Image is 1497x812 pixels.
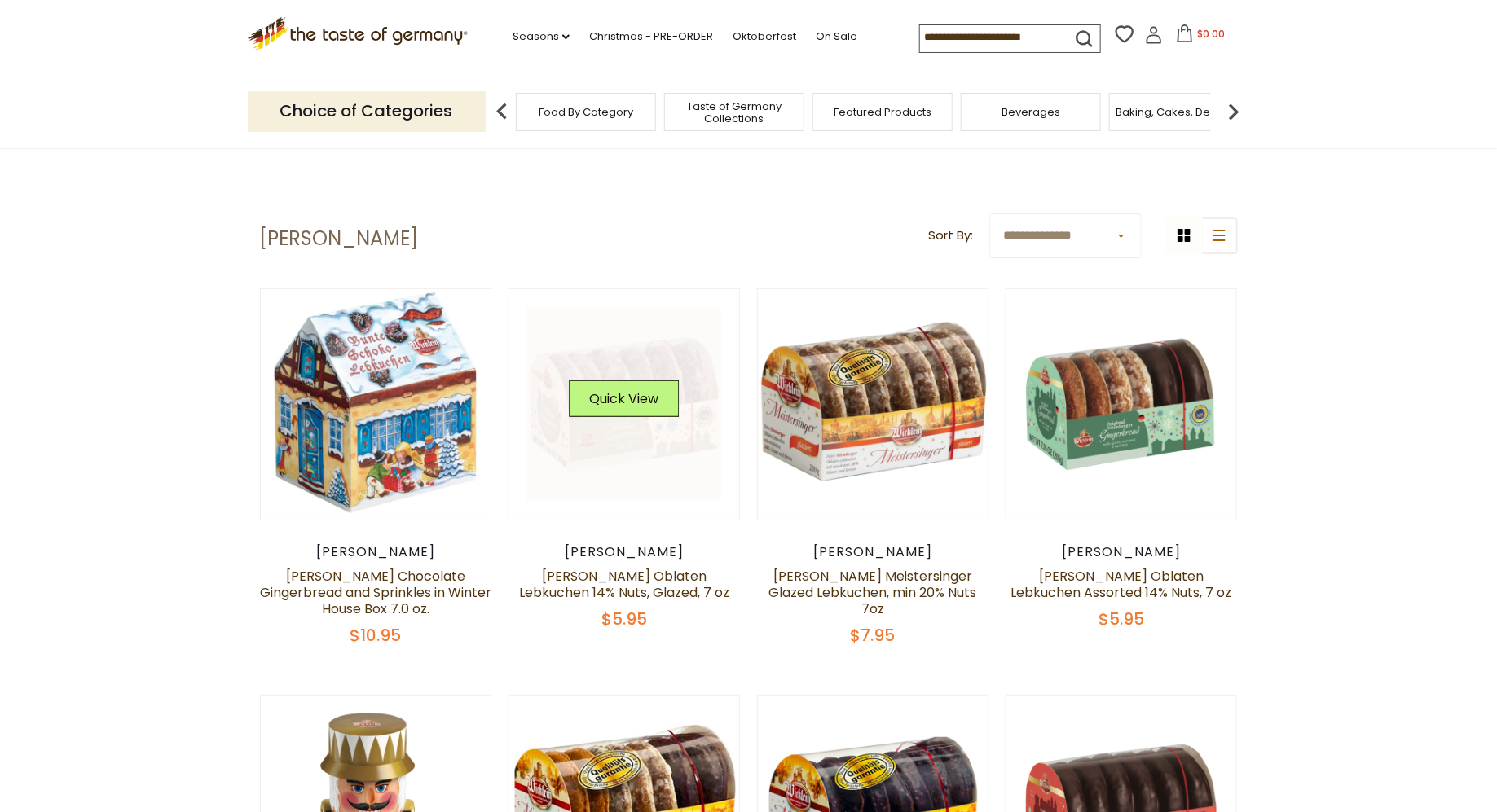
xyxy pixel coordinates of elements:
[486,95,518,128] img: previous arrow
[758,289,988,520] img: Wicklein
[816,28,857,46] a: On Sale
[509,289,740,520] img: Wicklein
[851,624,896,647] span: $7.95
[1006,289,1237,520] img: Wicklein
[260,567,491,618] a: [PERSON_NAME] Chocolate Gingerbread and Sprinkles in Winter House Box 7.0 oz.
[1006,544,1238,560] div: [PERSON_NAME]
[260,226,419,251] h1: [PERSON_NAME]
[601,608,647,630] span: $5.95
[928,226,973,246] label: Sort By:
[350,624,401,647] span: $10.95
[1011,567,1232,602] a: [PERSON_NAME] Oblaten Lebkuchen Assorted 14% Nuts, 7 oz
[261,289,491,520] img: Wicklein
[757,544,989,560] div: [PERSON_NAME]
[669,100,799,125] a: Taste of Germany Collections
[589,28,713,46] a: Christmas - PRE-ORDER
[513,28,570,46] a: Seasons
[1002,106,1060,118] a: Beverages
[539,106,633,118] a: Food By Category
[569,380,679,417] button: Quick View
[1116,106,1243,118] a: Baking, Cakes, Desserts
[733,28,796,46] a: Oktoberfest
[1197,27,1225,41] span: $0.00
[1166,24,1235,49] button: $0.00
[1099,608,1144,630] span: $5.95
[260,544,492,560] div: [PERSON_NAME]
[769,567,977,618] a: [PERSON_NAME] Meistersinger Glazed Lebkuchen, min 20% Nuts 7oz
[834,106,931,118] a: Featured Products
[248,91,486,131] p: Choice of Categories
[1217,95,1250,128] img: next arrow
[519,567,729,602] a: [PERSON_NAME] Oblaten Lebkuchen 14% Nuts, Glazed, 7 oz
[509,544,741,560] div: [PERSON_NAME]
